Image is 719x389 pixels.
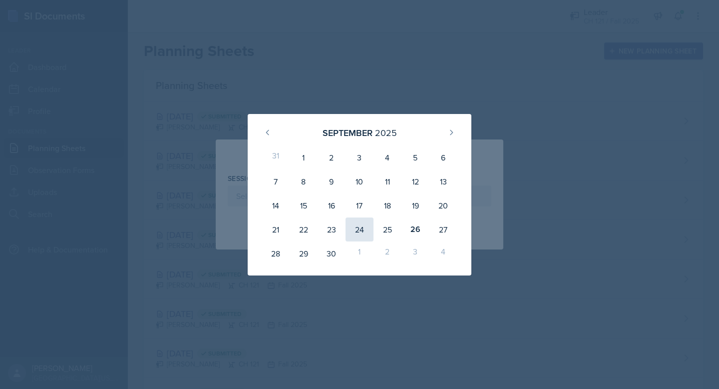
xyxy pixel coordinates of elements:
[262,193,290,217] div: 14
[373,145,401,169] div: 4
[262,217,290,241] div: 21
[318,217,346,241] div: 23
[429,145,457,169] div: 6
[373,169,401,193] div: 11
[290,241,318,265] div: 29
[323,126,372,139] div: September
[429,217,457,241] div: 27
[429,241,457,265] div: 4
[346,169,373,193] div: 10
[346,145,373,169] div: 3
[429,169,457,193] div: 13
[262,169,290,193] div: 7
[318,169,346,193] div: 9
[290,169,318,193] div: 8
[290,217,318,241] div: 22
[375,126,397,139] div: 2025
[262,241,290,265] div: 28
[318,145,346,169] div: 2
[290,145,318,169] div: 1
[290,193,318,217] div: 15
[346,193,373,217] div: 17
[401,241,429,265] div: 3
[318,241,346,265] div: 30
[401,169,429,193] div: 12
[401,145,429,169] div: 5
[346,217,373,241] div: 24
[373,241,401,265] div: 2
[262,145,290,169] div: 31
[373,193,401,217] div: 18
[401,217,429,241] div: 26
[373,217,401,241] div: 25
[401,193,429,217] div: 19
[429,193,457,217] div: 20
[318,193,346,217] div: 16
[346,241,373,265] div: 1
